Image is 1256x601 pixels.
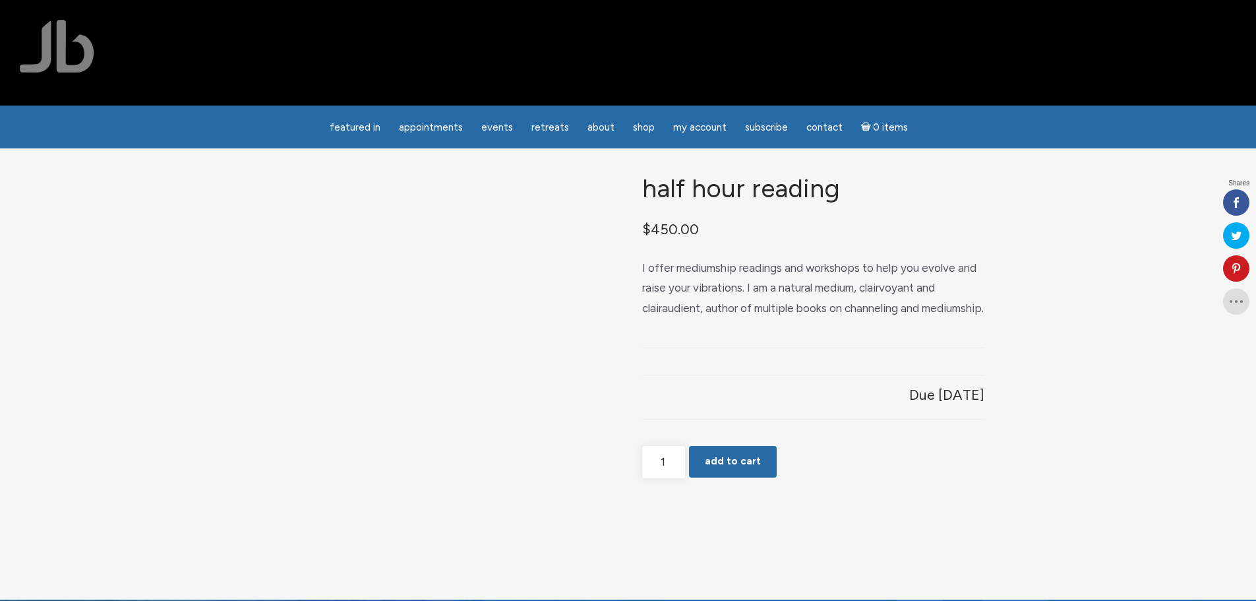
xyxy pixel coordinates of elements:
[853,113,916,141] a: Cart0 items
[689,446,777,478] button: Add to cart
[873,123,908,133] span: 0 items
[587,121,614,133] span: About
[330,121,380,133] span: featured in
[580,115,622,141] a: About
[20,20,94,73] img: Jamie Butler. The Everyday Medium
[642,258,984,319] p: I offer mediumship readings and workshops to help you evolve and raise your vibrations. I am a na...
[642,446,685,478] input: Product quantity
[665,115,734,141] a: My Account
[642,220,651,237] span: $
[806,121,843,133] span: Contact
[399,121,463,133] span: Appointments
[391,115,471,141] a: Appointments
[673,121,727,133] span: My Account
[1228,180,1249,187] span: Shares
[633,121,655,133] span: Shop
[625,115,663,141] a: Shop
[642,220,699,237] bdi: 450.00
[531,121,569,133] span: Retreats
[642,175,984,203] h1: Half Hour Reading
[481,121,513,133] span: Events
[322,115,388,141] a: featured in
[861,121,874,133] i: Cart
[473,115,521,141] a: Events
[523,115,577,141] a: Retreats
[909,382,984,408] p: Due [DATE]
[798,115,851,141] a: Contact
[745,121,788,133] span: Subscribe
[737,115,796,141] a: Subscribe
